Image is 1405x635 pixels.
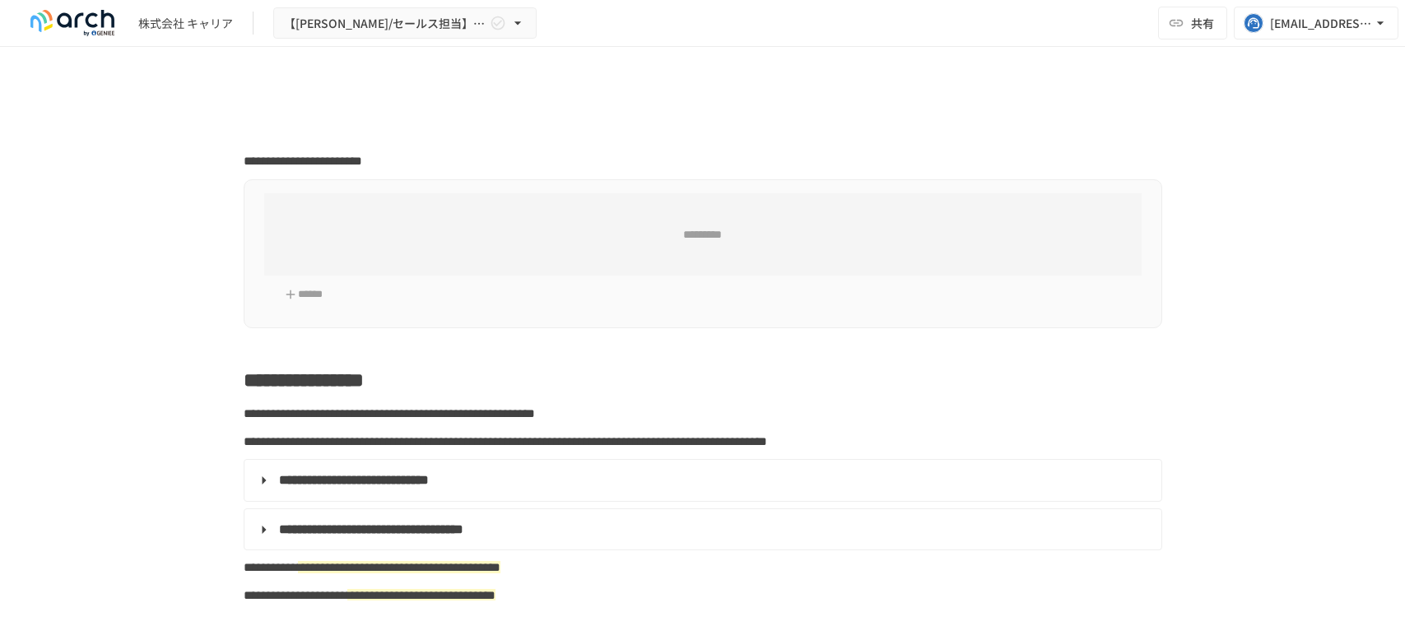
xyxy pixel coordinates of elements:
button: [EMAIL_ADDRESS][DOMAIN_NAME] [1234,7,1398,39]
span: 【[PERSON_NAME]/セールス担当】株式会社 キャリア様_初期設定サポート [284,13,486,34]
div: 株式会社 キャリア [138,15,233,32]
span: 共有 [1191,14,1214,32]
div: [EMAIL_ADDRESS][DOMAIN_NAME] [1270,13,1372,34]
button: 【[PERSON_NAME]/セールス担当】株式会社 キャリア様_初期設定サポート [273,7,537,39]
button: 共有 [1158,7,1227,39]
img: logo-default@2x-9cf2c760.svg [20,10,125,36]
